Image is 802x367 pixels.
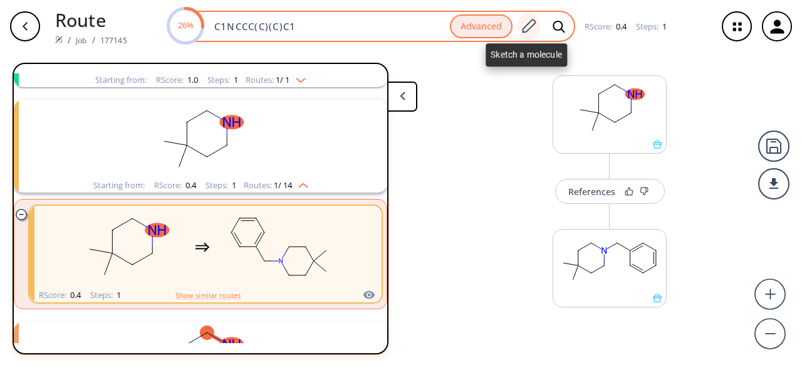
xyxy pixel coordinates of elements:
[100,35,127,46] a: 177145
[207,20,450,33] input: Enter SMILES
[175,290,241,301] button: Show similar routes
[55,6,127,33] p: Route
[486,43,567,66] div: Sketch a molecule
[156,76,198,84] div: RScore :
[38,100,363,178] svg: CC1(C)CCNCC1
[232,74,238,85] span: 1
[292,178,308,188] img: Up
[289,73,306,83] img: Down
[95,76,147,84] div: Starting from:
[154,181,196,189] div: RScore :
[115,289,121,301] span: 1
[68,289,81,301] span: 0.4
[68,33,71,46] li: /
[230,179,236,191] span: 1
[450,14,513,39] button: Advanced
[636,23,667,31] div: Steps :
[222,208,335,286] svg: CC1(C)CCN(Cc2ccccc2)CC1
[553,76,666,140] svg: CC1(C)CCNCC1
[206,181,236,189] div: Steps :
[276,76,289,84] span: 1 / 1
[92,33,95,46] li: /
[76,35,86,46] a: Job
[585,23,627,31] div: RScore :
[90,291,121,299] div: Steps :
[246,76,306,84] div: Routes:
[177,19,193,31] text: 26%
[553,230,666,294] svg: CC1(C)CCN(Cc2ccccc2)CC1
[70,208,182,286] svg: CC1(C)CCNCC1
[244,181,308,189] div: Routes:
[39,291,81,299] div: RScore :
[274,181,292,189] span: 1 / 14
[614,21,627,32] span: 0.4
[568,188,615,196] div: References
[184,179,196,191] span: 0.4
[555,179,665,204] button: References
[55,36,63,43] img: Spaya logo
[207,76,238,84] div: Steps :
[185,74,198,85] span: 1.0
[93,181,145,189] div: Starting from:
[660,21,667,32] span: 1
